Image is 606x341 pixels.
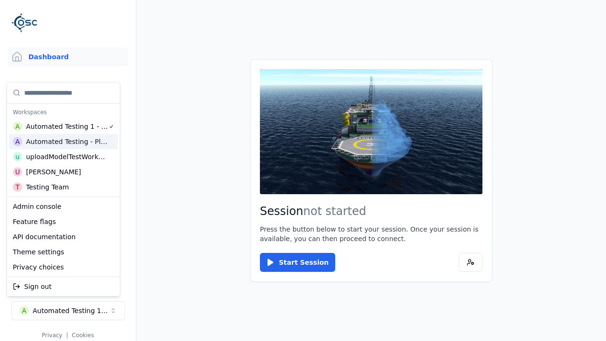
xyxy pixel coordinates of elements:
div: [PERSON_NAME] [26,167,81,177]
div: A [13,122,22,131]
div: Feature flags [9,214,118,229]
div: Suggestions [7,277,120,296]
div: Admin console [9,199,118,214]
div: Testing Team [26,182,69,192]
div: T [13,182,22,192]
div: Theme settings [9,244,118,260]
div: Sign out [9,279,118,294]
div: Automated Testing 1 - Playwright [26,122,108,131]
div: Privacy choices [9,260,118,275]
div: uploadModelTestWorkspace [26,152,107,162]
div: A [13,137,22,146]
div: Automated Testing - Playwright [26,137,108,146]
div: Workspaces [9,106,118,119]
div: U [13,167,22,177]
div: Suggestions [7,197,120,277]
div: API documentation [9,229,118,244]
div: Suggestions [7,82,120,197]
div: u [13,152,22,162]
